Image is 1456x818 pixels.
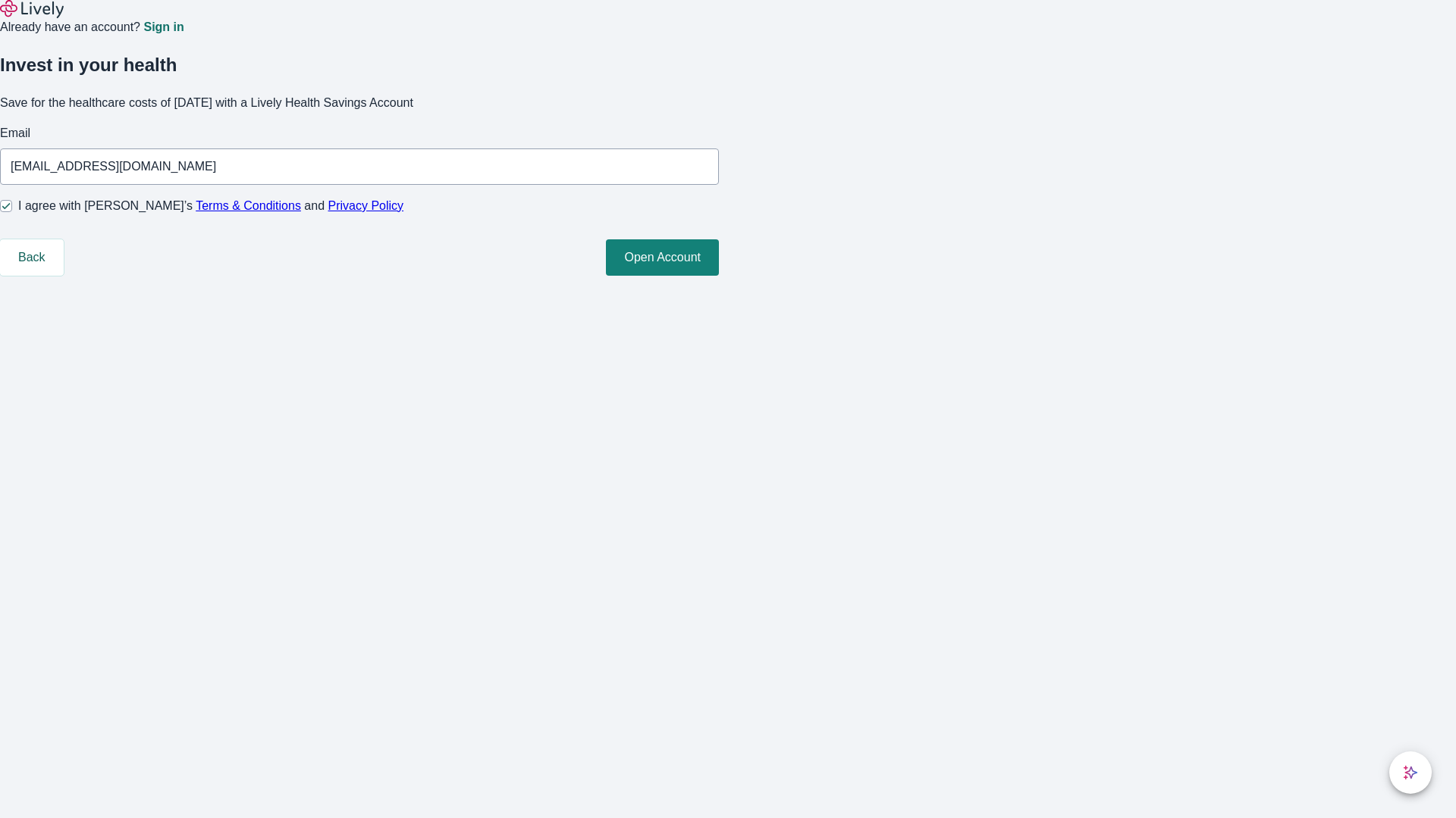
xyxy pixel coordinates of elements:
svg: Lively AI Assistant [1403,765,1418,780]
span: I agree with [PERSON_NAME]’s and [18,197,403,215]
button: Open Account [606,239,719,276]
a: Terms & Conditions [196,199,301,212]
a: Sign in [143,21,184,33]
a: Privacy Policy [328,199,404,212]
button: chat [1389,751,1432,794]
